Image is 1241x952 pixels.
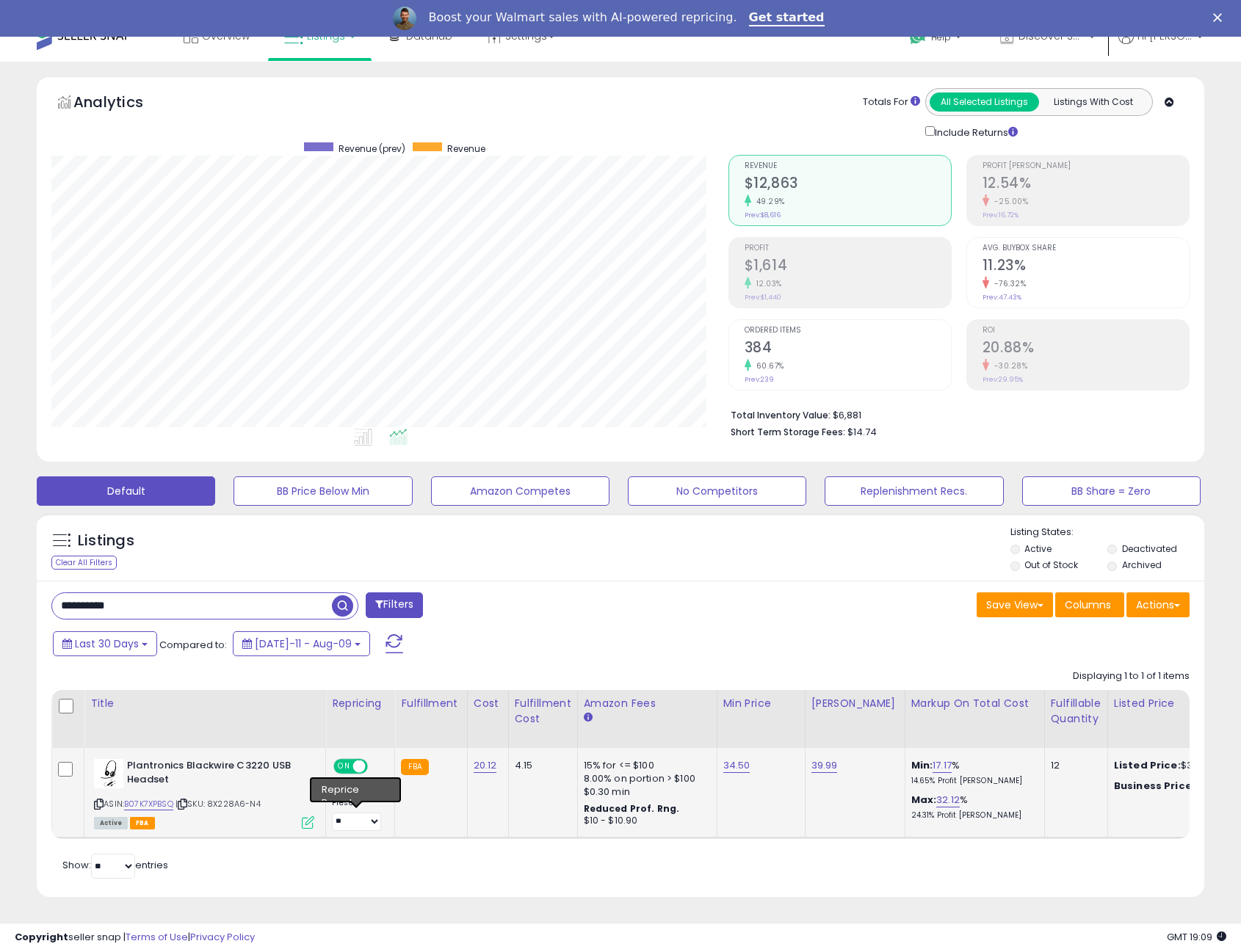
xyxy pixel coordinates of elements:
small: -25.00% [989,196,1029,207]
div: $10 - $10.90 [584,815,706,827]
a: Hi [PERSON_NAME] [1118,29,1203,62]
b: Listed Price: [1114,758,1181,772]
span: Compared to: [159,638,227,652]
a: 20.12 [474,758,497,773]
a: B07K7XPBSQ [124,798,173,810]
small: 49.29% [751,196,785,207]
div: Displaying 1 to 1 of 1 items [1073,669,1190,683]
span: ROI [983,327,1189,335]
p: Listing States: [1010,526,1204,539]
h2: 12.54% [983,175,1189,195]
div: Include Returns [914,123,1035,140]
button: BB Price Below Min [234,476,412,506]
div: Repricing [332,696,388,711]
div: Title [90,696,319,711]
div: Preset: [332,798,383,831]
a: Help [898,16,976,62]
small: -76.32% [989,278,1027,289]
button: Listings With Cost [1038,92,1148,112]
div: $33.95 [1114,759,1236,772]
span: Revenue [447,142,485,155]
h5: Analytics [73,92,172,116]
button: Save View [977,592,1053,617]
div: $0.30 min [584,785,706,799]
li: $6,881 [731,405,1179,423]
div: Cost [474,696,502,711]
small: -30.28% [989,360,1028,371]
button: Columns [1055,592,1124,617]
strong: Copyright [15,930,68,944]
small: Prev: $1,440 [745,293,781,302]
b: Plantronics Blackwire C3220 USB Headset [127,759,305,790]
span: $14.74 [847,425,877,439]
button: BB Share = Zero [1022,476,1201,506]
div: [PERSON_NAME] [811,696,899,711]
p: 14.65% Profit [PERSON_NAME] [911,776,1033,786]
a: 17.17 [933,758,952,773]
button: Amazon Competes [431,476,609,506]
span: Ordered Items [745,327,951,335]
img: Profile image for Adrian [393,7,416,30]
small: Prev: 47.43% [983,293,1021,302]
span: Avg. Buybox Share [983,244,1189,252]
span: Show: entries [62,858,168,872]
button: Default [37,476,215,506]
h2: 20.88% [983,339,1189,359]
span: | SKU: 8X228A6-N4 [176,798,261,810]
div: Min Price [723,696,799,711]
span: Columns [1065,597,1111,612]
h2: $1,614 [745,257,951,277]
div: seller snap | | [15,931,255,945]
h2: $12,863 [745,175,951,195]
a: Get started [749,10,825,26]
div: $33.45 [1114,780,1236,793]
label: Active [1024,542,1052,555]
div: Fulfillment Cost [515,696,571,727]
a: Discover Savings [988,14,1106,62]
div: 4.15 [515,759,566,772]
div: ASIN: [94,759,314,827]
b: Min: [911,758,933,772]
button: Last 30 Days [53,631,157,656]
span: Last 30 Days [75,636,139,651]
small: Prev: 239 [745,375,774,384]
button: No Competitors [628,476,806,506]
span: OFF [366,760,389,773]
div: 12 [1051,759,1096,772]
h5: Listings [78,531,134,551]
div: Fulfillment [401,696,460,711]
div: Clear All Filters [51,556,117,570]
a: 39.99 [811,758,838,773]
b: Short Term Storage Fees: [731,426,845,438]
b: Total Inventory Value: [731,409,831,421]
span: All listings currently available for purchase on Amazon [94,817,128,829]
span: Profit [PERSON_NAME] [983,162,1189,170]
div: % [911,793,1033,821]
small: 60.67% [751,360,784,371]
button: [DATE]-11 - Aug-09 [233,631,370,656]
button: Filters [366,592,423,618]
button: Replenishment Recs. [825,476,1003,506]
a: 34.50 [723,758,750,773]
h2: 11.23% [983,257,1189,277]
div: 8.00% on portion > $100 [584,772,706,785]
img: 31NLWsxd+HL._SL40_.jpg [94,759,123,788]
a: Privacy Policy [190,930,255,944]
div: Amazon AI [332,782,383,795]
div: Close [1213,13,1228,22]
div: Amazon Fees [584,696,711,711]
div: Markup on Total Cost [911,696,1038,711]
span: Help [931,31,951,43]
div: Boost your Walmart sales with AI-powered repricing. [428,10,737,25]
small: Prev: 29.95% [983,375,1023,384]
span: [DATE]-11 - Aug-09 [255,636,352,651]
label: Deactivated [1122,542,1177,555]
label: Archived [1122,559,1162,571]
a: 32.12 [936,793,960,807]
div: 15% for <= $100 [584,759,706,772]
span: Profit [745,244,951,252]
span: ON [335,760,353,773]
small: Prev: $8,616 [745,211,781,219]
div: % [911,759,1033,786]
span: 2025-09-9 19:09 GMT [1167,930,1226,944]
